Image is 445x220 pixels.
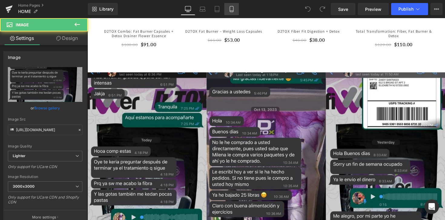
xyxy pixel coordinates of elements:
p: More settings [32,215,56,220]
a: Preview [358,3,389,15]
div: Image [8,51,21,60]
button: Undo [302,3,314,15]
a: Desktop [181,3,195,15]
a: Design [45,31,89,45]
b: 3000x3000 [13,184,35,189]
span: Image [16,22,29,27]
span: Preview [365,6,381,12]
a: D2TOX Fat Burner – Weight Loss Capsules [100,5,179,16]
div: Image Src [8,117,82,121]
div: or [8,105,82,111]
span: $91.00 [54,24,71,30]
button: Publish [391,3,428,15]
div: Only support for UCare CDN and Shopify CDN [8,195,82,209]
button: More [430,3,443,15]
div: Image Resolution [8,175,82,179]
button: Redo [316,3,328,15]
a: Laptop [195,3,210,15]
span: HOME [18,9,31,14]
span: $38.00 [227,19,243,25]
span: $100.00 [35,25,51,30]
span: $53.00 [140,19,156,25]
a: Home Pages [18,3,88,8]
div: Open Intercom Messenger [424,199,439,214]
a: New Library [88,3,118,15]
span: Publish [398,7,414,11]
div: Only support for UCare CDN [8,164,82,173]
span: $110.00 [314,24,333,30]
span: $45.00 [210,20,224,25]
b: Lighter [13,154,25,158]
span: $129.00 [295,25,311,30]
span: Save [338,6,348,12]
span: $65.00 [123,20,137,25]
div: Image Quality [8,144,82,148]
span: Library [99,6,114,12]
a: Tablet [210,3,224,15]
a: D2TOX Fiber Fit Digestion + Detox [195,5,259,16]
a: Mobile [224,3,239,15]
a: Browse gallery [34,103,60,113]
a: Total Transformation: Fiber, Fat Burner & Detox [273,5,354,21]
a: D2TOX Combo: Fat Burner Capsules + Detox Drainer Flower Essence [12,5,93,21]
input: Link [8,125,82,135]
